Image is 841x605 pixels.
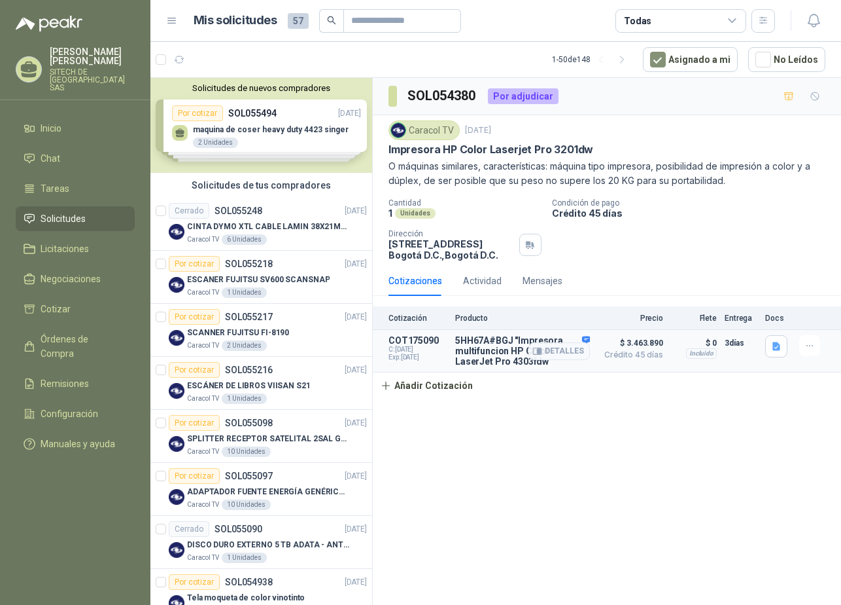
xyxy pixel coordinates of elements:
[194,11,277,30] h1: Mis solicitudes
[388,354,447,361] span: Exp: [DATE]
[16,297,135,321] a: Cotizar
[327,16,336,25] span: search
[388,198,541,208] p: Cantidad
[598,351,663,359] span: Crédito 45 días
[748,47,825,72] button: No Leídos
[225,365,273,375] p: SOL055216
[345,205,367,217] p: [DATE]
[41,272,101,286] span: Negociaciones
[222,394,267,404] div: 1 Unidades
[187,486,350,498] p: ADAPTADOR FUENTE ENERGÍA GENÉRICO 24V 1A
[50,47,135,65] p: [PERSON_NAME] [PERSON_NAME]
[671,335,717,351] p: $ 0
[222,447,271,457] div: 10 Unidades
[388,314,447,323] p: Cotización
[598,335,663,351] span: $ 3.463.890
[345,523,367,536] p: [DATE]
[225,418,273,428] p: SOL055098
[150,357,372,410] a: Por cotizarSOL055216[DATE] Company LogoESCÁNER DE LIBROS VIISAN S21Caracol TV1 Unidades
[16,431,135,456] a: Manuales y ayuda
[455,335,590,367] p: 5HH67A#BGJ "Impresora multifuncion HP Color LaserJet Pro 4303fdw
[187,234,219,245] p: Caracol TV
[16,401,135,426] a: Configuración
[407,86,477,106] h3: SOL054380
[624,14,651,28] div: Todas
[598,314,663,323] p: Precio
[488,88,558,104] div: Por adjudicar
[345,364,367,376] p: [DATE]
[169,224,184,240] img: Company Logo
[391,123,405,137] img: Company Logo
[169,415,220,431] div: Por cotizar
[725,314,757,323] p: Entrega
[150,251,372,304] a: Por cotizarSOL055218[DATE] Company LogoESCANER FUJITSU SV600 SCANSNAPCaracol TV1 Unidades
[187,553,219,563] p: Caracol TV
[225,259,273,268] p: SOL055218
[388,238,514,261] p: [STREET_ADDRESS] Bogotá D.C. , Bogotá D.C.
[187,287,219,298] p: Caracol TV
[455,314,590,323] p: Producto
[465,124,491,137] p: [DATE]
[765,314,791,323] p: Docs
[187,539,350,551] p: DISCO DURO EXTERNO 5 TB ADATA - ANTIGOLPES
[16,266,135,291] a: Negociaciones
[345,258,367,270] p: [DATE]
[222,500,271,510] div: 10 Unidades
[345,311,367,323] p: [DATE]
[16,206,135,231] a: Solicitudes
[150,463,372,516] a: Por cotizarSOL055097[DATE] Company LogoADAPTADOR FUENTE ENERGÍA GENÉRICO 24V 1ACaracol TV10 Unidades
[725,335,757,351] p: 3 días
[388,229,514,238] p: Dirección
[222,287,267,298] div: 1 Unidades
[222,340,267,351] div: 2 Unidades
[41,437,115,451] span: Manuales y ayuda
[388,208,392,219] p: 1
[169,383,184,399] img: Company Logo
[156,83,367,93] button: Solicitudes de nuevos compradores
[169,309,220,325] div: Por cotizar
[215,206,262,215] p: SOL055248
[41,407,98,421] span: Configuración
[345,470,367,483] p: [DATE]
[187,433,350,445] p: SPLITTER RECEPTOR SATELITAL 2SAL GT-SP21
[150,410,372,463] a: Por cotizarSOL055098[DATE] Company LogoSPLITTER RECEPTOR SATELITAL 2SAL GT-SP21Caracol TV10 Unidades
[41,181,69,196] span: Tareas
[528,342,590,360] button: Detalles
[169,468,220,484] div: Por cotizar
[686,348,717,359] div: Incluido
[16,176,135,201] a: Tareas
[41,211,86,226] span: Solicitudes
[169,436,184,452] img: Company Logo
[16,327,135,366] a: Órdenes de Compra
[150,516,372,569] a: CerradoSOL055090[DATE] Company LogoDISCO DURO EXTERNO 5 TB ADATA - ANTIGOLPESCaracol TV1 Unidades
[388,274,442,288] div: Cotizaciones
[41,376,89,391] span: Remisiones
[187,340,219,351] p: Caracol TV
[169,256,220,272] div: Por cotizar
[169,574,220,590] div: Por cotizar
[225,471,273,481] p: SOL055097
[187,592,305,604] p: Tela moqueta de color vinotinto
[523,274,562,288] div: Mensajes
[16,371,135,396] a: Remisiones
[388,143,593,156] p: Impresora HP Color Laserjet Pro 3201dw
[169,521,209,537] div: Cerrado
[16,236,135,261] a: Licitaciones
[552,198,836,208] p: Condición de pago
[671,314,717,323] p: Flete
[187,500,219,510] p: Caracol TV
[169,489,184,505] img: Company Logo
[169,362,220,378] div: Por cotizar
[41,332,122,361] span: Órdenes de Compra
[225,577,273,587] p: SOL054938
[187,221,350,233] p: CINTA DYMO XTL CABLE LAMIN 38X21MMBLANCO
[16,16,82,31] img: Logo peakr
[388,159,825,188] p: O máquinas similares, características: máquina tipo impresora, posibilidad de impresión a color y...
[388,120,460,140] div: Caracol TV
[552,208,836,219] p: Crédito 45 días
[169,203,209,219] div: Cerrado
[222,234,267,245] div: 6 Unidades
[552,49,632,70] div: 1 - 50 de 148
[345,417,367,430] p: [DATE]
[345,576,367,589] p: [DATE]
